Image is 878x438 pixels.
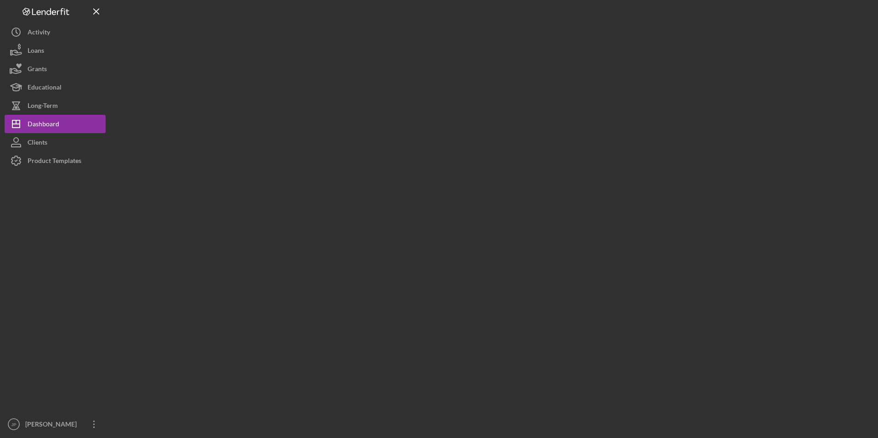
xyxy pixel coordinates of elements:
[5,133,106,152] button: Clients
[5,78,106,96] button: Educational
[5,115,106,133] button: Dashboard
[23,415,83,436] div: [PERSON_NAME]
[5,415,106,433] button: JP[PERSON_NAME]
[5,23,106,41] button: Activity
[28,41,44,62] div: Loans
[5,152,106,170] button: Product Templates
[28,60,47,80] div: Grants
[5,41,106,60] button: Loans
[28,115,59,135] div: Dashboard
[5,96,106,115] button: Long-Term
[28,133,47,154] div: Clients
[28,152,81,172] div: Product Templates
[28,96,58,117] div: Long-Term
[28,23,50,44] div: Activity
[5,60,106,78] button: Grants
[11,422,16,427] text: JP
[28,78,62,99] div: Educational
